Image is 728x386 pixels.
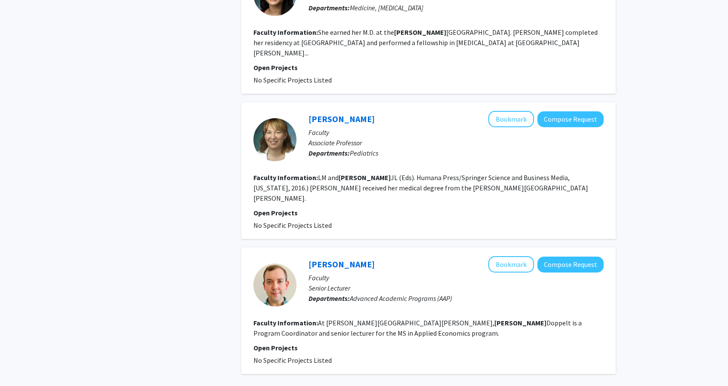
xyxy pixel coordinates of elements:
[308,113,375,124] a: [PERSON_NAME]
[253,28,318,37] b: Faculty Information:
[308,283,604,293] p: Senior Lecturer
[253,76,332,84] span: No Specific Projects Listed
[253,208,604,218] p: Open Projects
[253,343,604,353] p: Open Projects
[537,111,604,127] button: Compose Request to Laura Sterni
[394,28,446,37] b: [PERSON_NAME]
[253,28,598,57] fg-read-more: She earned her M.D. at the [GEOGRAPHIC_DATA]. [PERSON_NAME] completed her residency at [GEOGRAPHI...
[308,149,350,157] b: Departments:
[488,256,534,273] button: Add Ross Doppelt to Bookmarks
[253,62,604,73] p: Open Projects
[339,173,391,182] b: [PERSON_NAME]
[253,221,332,230] span: No Specific Projects Listed
[350,294,452,303] span: Advanced Academic Programs (AAP)
[350,149,378,157] span: Pediatrics
[253,356,332,365] span: No Specific Projects Listed
[308,273,604,283] p: Faculty
[494,319,546,327] b: [PERSON_NAME]
[253,319,582,337] fg-read-more: At [PERSON_NAME][GEOGRAPHIC_DATA][PERSON_NAME], Doppelt is a Program Coordinator and senior lectu...
[253,173,588,202] fg-read-more: LM and JL (Eds). Humana Press/Springer Science and Business Media, [US_STATE], 2016.) [PERSON_NAM...
[308,259,375,270] a: [PERSON_NAME]
[253,173,318,182] b: Faculty Information:
[6,347,37,380] iframe: Chat
[350,3,423,12] span: Medicine, [MEDICAL_DATA]
[308,3,350,12] b: Departments:
[253,319,318,327] b: Faculty Information:
[308,138,604,148] p: Associate Professor
[308,127,604,138] p: Faculty
[537,257,604,273] button: Compose Request to Ross Doppelt
[308,294,350,303] b: Departments:
[488,111,534,127] button: Add Laura Sterni to Bookmarks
